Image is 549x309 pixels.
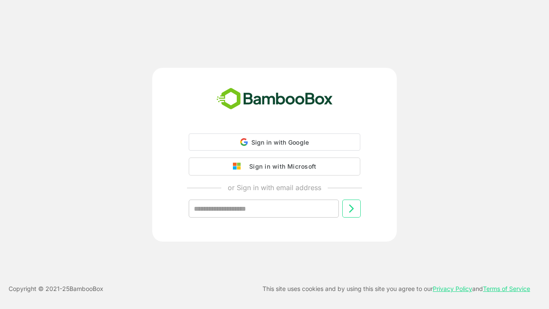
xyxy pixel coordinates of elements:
img: google [233,163,245,170]
div: Sign in with Microsoft [245,161,316,172]
img: bamboobox [212,85,338,113]
a: Privacy Policy [433,285,472,292]
p: This site uses cookies and by using this site you agree to our and [262,284,530,294]
a: Terms of Service [483,285,530,292]
p: Copyright © 2021- 25 BambooBox [9,284,103,294]
button: Sign in with Microsoft [189,158,360,176]
span: Sign in with Google [251,139,309,146]
p: or Sign in with email address [228,182,321,193]
div: Sign in with Google [189,133,360,151]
